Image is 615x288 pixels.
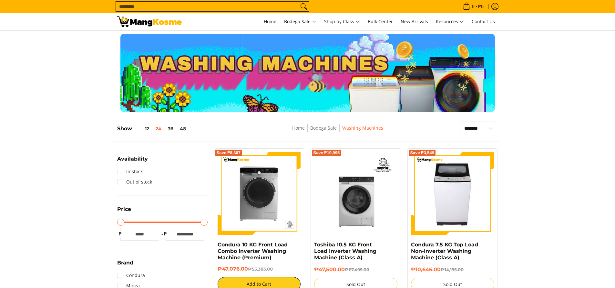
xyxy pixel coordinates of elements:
del: ₱55,383.00 [248,266,273,272]
a: Toshiba 10.5 KG Front Load Inverter Washing Machine (Class A) [314,242,376,261]
a: Contact Us [468,13,498,30]
a: Washing Machines [342,125,383,131]
a: Bodega Sale [310,125,337,131]
span: Contact Us [472,18,495,25]
span: ₱ [117,231,124,237]
img: Washing Machines l Mang Kosme: Home Appliances Warehouse Sale Partner [117,16,182,27]
span: Bodega Sale [284,18,316,26]
span: • [461,3,486,10]
img: Condura 10 KG Front Load Combo Inverter Washing Machine (Premium) [218,152,301,235]
span: Save ₱19,995 [313,151,340,155]
a: Out of stock [117,177,152,187]
a: Resources [433,13,467,30]
a: Condura 7.5 KG Top Load Non-Inverter Washing Machine (Class A) [411,242,478,261]
span: Home [264,18,276,25]
span: Shop by Class [324,18,360,26]
del: ₱67,495.00 [345,267,369,272]
button: 36 [165,126,177,131]
del: ₱14,195.00 [441,267,464,272]
summary: Open [117,156,148,166]
nav: Main Menu [188,13,498,30]
a: Home [292,125,305,131]
span: Bulk Center [368,18,393,25]
a: Condura [117,270,145,281]
a: Condura 10 KG Front Load Combo Inverter Washing Machine (Premium) [218,242,288,261]
span: 0 [471,4,476,9]
h6: ₱47,076.00 [218,266,301,272]
span: Save ₱3,549 [410,151,434,155]
h5: Show [117,125,189,132]
span: Brand [117,260,133,265]
a: Bulk Center [364,13,396,30]
span: Price [117,207,131,212]
span: Resources [436,18,464,26]
span: ₱ [162,231,169,237]
img: Toshiba 10.5 KG Front Load Inverter Washing Machine (Class A) [314,152,397,235]
button: 48 [177,126,189,131]
button: 12 [132,126,152,131]
a: New Arrivals [397,13,431,30]
span: ₱0 [477,4,485,9]
img: condura-7.5kg-topload-non-inverter-washing-machine-class-c-full-view-mang-kosme [414,152,492,235]
summary: Open [117,207,131,217]
button: Search [299,2,309,11]
a: Home [261,13,280,30]
a: Shop by Class [321,13,363,30]
h6: ₱10,646.00 [411,266,494,273]
a: In stock [117,166,143,177]
summary: Open [117,260,133,270]
button: 24 [152,126,165,131]
span: New Arrivals [401,18,428,25]
h6: ₱47,500.00 [314,266,397,273]
nav: Breadcrumbs [245,124,430,139]
a: Bodega Sale [281,13,320,30]
span: Availability [117,156,148,162]
span: Save ₱8,307 [217,151,241,155]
